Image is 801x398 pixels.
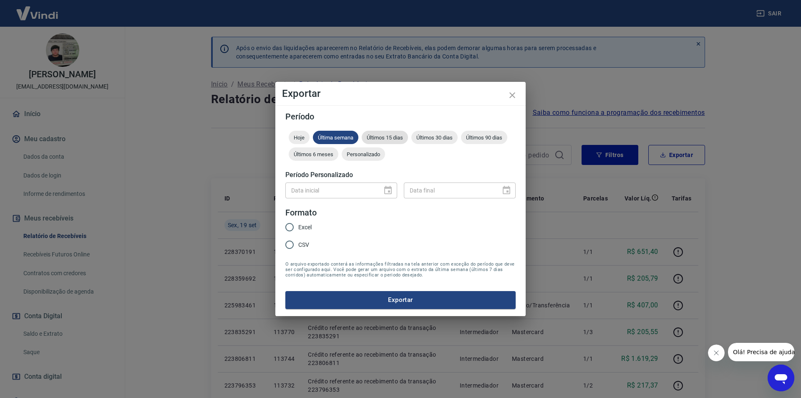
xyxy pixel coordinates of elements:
[411,131,458,144] div: Últimos 30 dias
[708,345,725,361] iframe: Fechar mensagem
[289,151,338,157] span: Últimos 6 meses
[285,261,516,278] span: O arquivo exportado conterá as informações filtradas na tela anterior com exceção do período que ...
[313,131,358,144] div: Última semana
[285,171,516,179] h5: Período Personalizado
[768,365,794,391] iframe: Botão para abrir a janela de mensagens
[285,112,516,121] h5: Período
[285,291,516,309] button: Exportar
[298,241,309,249] span: CSV
[5,6,70,13] span: Olá! Precisa de ajuda?
[289,131,310,144] div: Hoje
[502,85,522,105] button: close
[285,183,376,198] input: DD/MM/YYYY
[342,147,385,161] div: Personalizado
[728,343,794,361] iframe: Mensagem da empresa
[289,147,338,161] div: Últimos 6 meses
[282,89,519,99] h4: Exportar
[411,134,458,141] span: Últimos 30 dias
[404,183,495,198] input: DD/MM/YYYY
[362,134,408,141] span: Últimos 15 dias
[342,151,385,157] span: Personalizado
[362,131,408,144] div: Últimos 15 dias
[289,134,310,141] span: Hoje
[285,207,317,219] legend: Formato
[313,134,358,141] span: Última semana
[298,223,312,232] span: Excel
[461,134,507,141] span: Últimos 90 dias
[461,131,507,144] div: Últimos 90 dias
